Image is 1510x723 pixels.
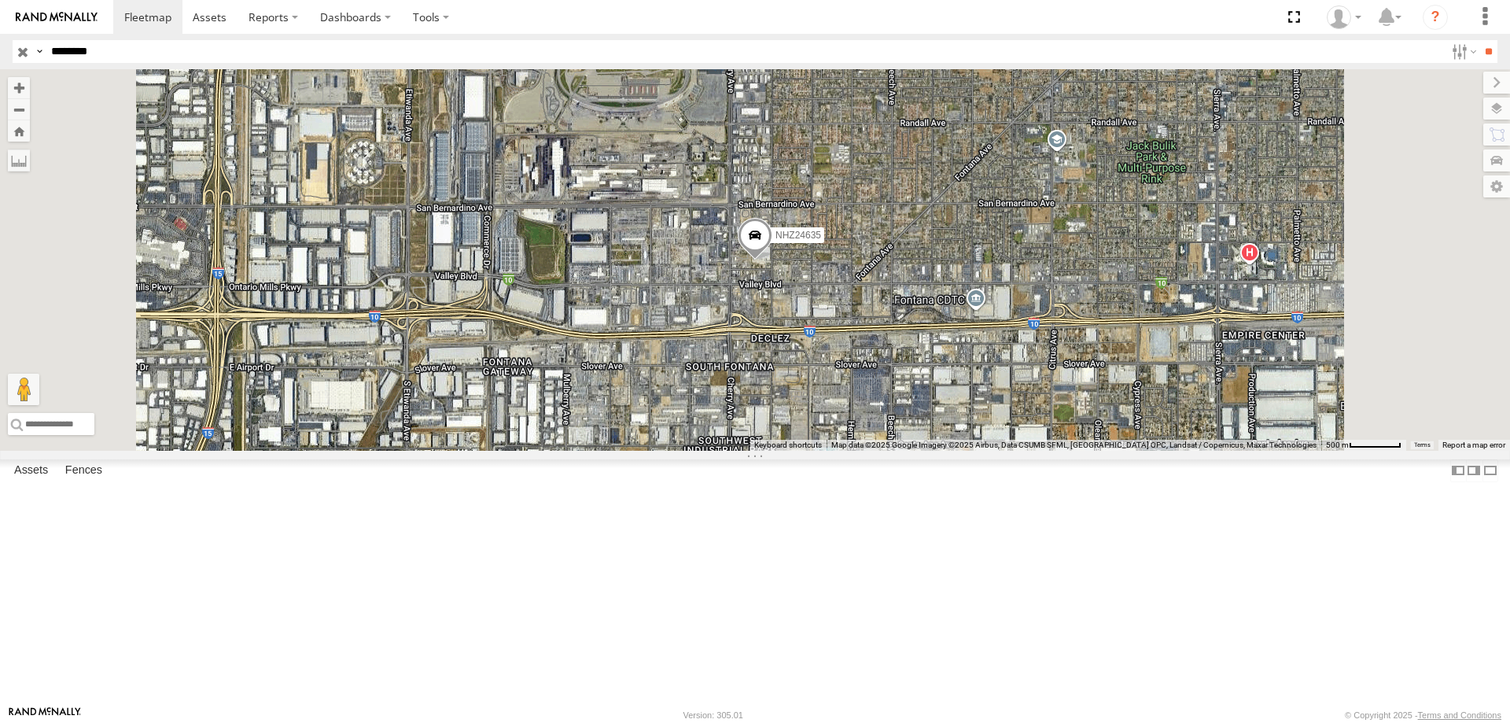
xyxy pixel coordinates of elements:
[1414,442,1431,448] a: Terms
[1466,459,1482,482] label: Dock Summary Table to the Right
[1321,440,1406,451] button: Map Scale: 500 m per 63 pixels
[1321,6,1367,29] div: Zulema McIntosch
[1482,459,1498,482] label: Hide Summary Table
[33,40,46,63] label: Search Query
[8,120,30,142] button: Zoom Home
[8,77,30,98] button: Zoom in
[8,98,30,120] button: Zoom out
[1423,5,1448,30] i: ?
[1446,40,1479,63] label: Search Filter Options
[9,707,81,723] a: Visit our Website
[1450,459,1466,482] label: Dock Summary Table to the Left
[6,459,56,481] label: Assets
[16,12,98,23] img: rand-logo.svg
[1345,710,1501,720] div: © Copyright 2025 -
[683,710,743,720] div: Version: 305.01
[775,230,821,241] span: NHZ24635
[8,149,30,172] label: Measure
[1442,441,1505,449] a: Report a map error
[1326,441,1349,449] span: 500 m
[8,374,39,405] button: Drag Pegman onto the map to open Street View
[1483,175,1510,197] label: Map Settings
[57,459,110,481] label: Fences
[831,441,1317,449] span: Map data ©2025 Google Imagery ©2025 Airbus, Data CSUMB SFML, [GEOGRAPHIC_DATA] OPC, Landsat / Cop...
[1418,710,1501,720] a: Terms and Conditions
[754,440,822,451] button: Keyboard shortcuts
